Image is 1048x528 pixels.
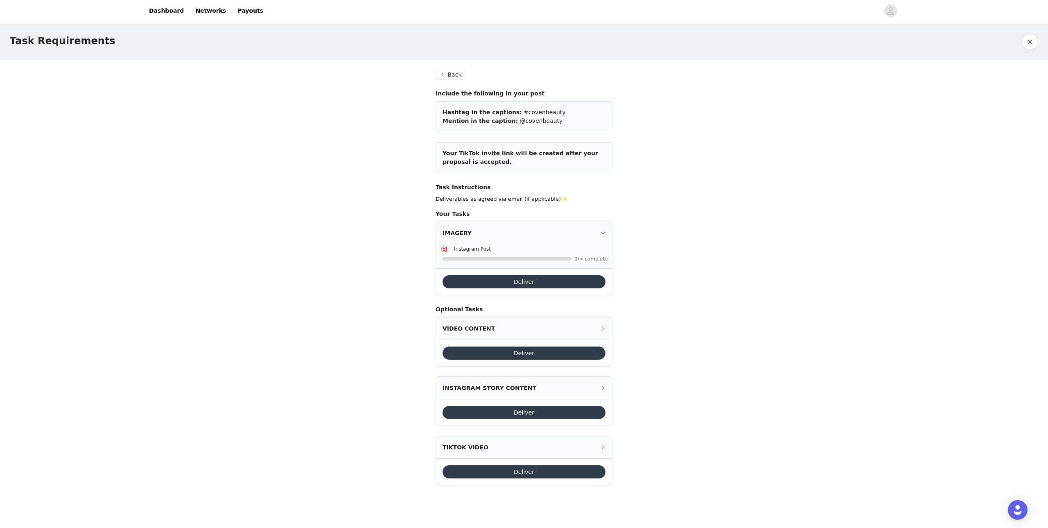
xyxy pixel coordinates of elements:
[887,5,894,18] div: avatar
[190,2,231,20] a: Networks
[443,150,598,165] span: Your TikTok invite link will be created after your proposal is accepted.
[1008,500,1028,520] div: Open Intercom Messenger
[443,465,605,478] button: Deliver
[436,317,612,340] div: icon: rightVIDEO CONTENT
[443,347,605,360] button: Deliver
[436,377,612,399] div: icon: rightINSTAGRAM STORY CONTENT
[436,183,612,192] h4: Task Instructions
[443,118,518,124] span: Mention in the caption:
[436,89,612,98] h4: Include the following in your post
[601,231,605,236] i: icon: right
[436,436,612,458] div: icon: rightTIKTOK VIDEO
[436,222,612,244] div: icon: rightIMAGERY
[441,246,447,253] img: Instagram Icon
[524,109,566,116] span: #covenbeauty
[436,305,612,314] h4: Optional Tasks
[601,326,605,331] i: icon: right
[144,2,189,20] a: Dashboard
[10,34,115,48] h1: Task Requirements
[601,385,605,390] i: icon: right
[436,210,612,218] h4: Your Tasks
[520,118,563,124] span: @covenbeauty
[601,445,605,450] i: icon: right
[443,109,522,116] span: Hashtag in the captions:
[574,256,607,261] span: 0/∞ complete
[436,195,612,203] p: Deliverables as agreed via email (if applicable)✨
[436,70,465,79] button: Back
[443,406,605,419] button: Deliver
[454,246,491,252] span: Instagram Post
[233,2,268,20] a: Payouts
[443,275,605,288] button: Deliver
